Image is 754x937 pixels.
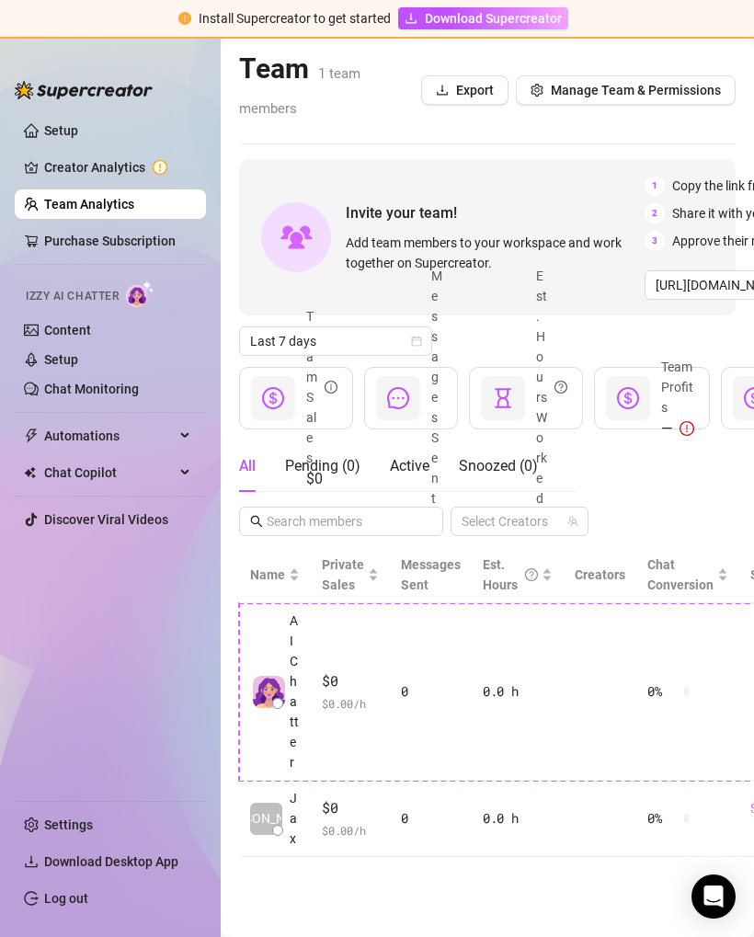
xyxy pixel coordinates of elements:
[525,554,538,595] span: question-circle
[322,694,379,713] span: $ 0.00 /h
[44,153,191,182] a: Creator Analytics exclamation-circle
[199,11,391,26] span: Install Supercreator to get started
[250,565,285,585] span: Name
[44,891,88,906] a: Log out
[405,12,417,25] span: download
[401,681,461,702] div: 0
[645,231,665,251] span: 3
[322,821,379,840] span: $ 0.00 /h
[387,387,409,409] span: message
[680,421,694,436] span: exclamation-circle
[239,547,311,603] th: Name
[483,554,538,595] div: Est. Hours
[390,457,429,474] span: Active
[554,266,567,508] span: question-circle
[516,75,736,105] button: Manage Team & Permissions
[24,854,39,869] span: download
[24,466,36,479] img: Chat Copilot
[306,306,337,468] div: Team Sales
[44,234,176,248] a: Purchase Subscription
[431,269,442,506] span: Messages Sent
[536,266,567,508] div: Est. Hours Worked
[322,797,379,819] span: $0
[126,280,154,307] img: AI Chatter
[661,360,693,415] span: Team Profits
[44,817,93,832] a: Settings
[239,455,256,477] div: All
[617,387,639,409] span: dollar-circle
[647,681,677,702] span: 0 %
[691,874,736,919] div: Open Intercom Messenger
[44,197,134,211] a: Team Analytics
[178,12,191,25] span: exclamation-circle
[411,336,422,347] span: calendar
[267,511,417,531] input: Search members
[290,788,300,849] span: Jax
[346,233,637,273] span: Add team members to your workspace and work together on Supercreator.
[253,676,285,708] img: izzy-ai-chatter-avatar-DDCN_rTZ.svg
[645,203,665,223] span: 2
[346,201,645,224] span: Invite your team!
[44,123,78,138] a: Setup
[645,176,665,196] span: 1
[647,808,677,828] span: 0 %
[483,681,553,702] div: 0.0 h
[564,547,636,603] th: Creators
[425,8,562,29] span: Download Supercreator
[285,455,360,477] div: Pending ( 0 )
[44,458,175,487] span: Chat Copilot
[262,387,284,409] span: dollar-circle
[459,457,538,474] span: Snoozed ( 0 )
[325,306,337,468] span: info-circle
[421,75,508,105] button: Export
[250,515,263,528] span: search
[647,557,714,592] span: Chat Conversion
[217,808,315,828] span: [PERSON_NAME]
[15,81,153,99] img: logo-BBDzfeDw.svg
[322,557,364,592] span: Private Sales
[239,51,421,121] h2: Team
[401,808,461,828] div: 0
[551,83,721,97] span: Manage Team & Permissions
[492,387,514,409] span: hourglass
[26,288,119,305] span: Izzy AI Chatter
[398,7,568,29] a: Download Supercreator
[44,512,168,527] a: Discover Viral Videos
[531,84,543,97] span: setting
[401,557,461,592] span: Messages Sent
[44,421,175,451] span: Automations
[250,327,421,355] span: Last 7 days
[44,854,178,869] span: Download Desktop App
[44,323,91,337] a: Content
[44,352,78,367] a: Setup
[456,83,494,97] span: Export
[322,670,379,692] span: $0
[436,84,449,97] span: download
[483,808,553,828] div: 0.0 h
[290,611,300,772] span: AI Chatter
[44,382,139,396] a: Chat Monitoring
[661,417,694,440] div: —
[567,516,578,527] span: team
[24,429,39,443] span: thunderbolt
